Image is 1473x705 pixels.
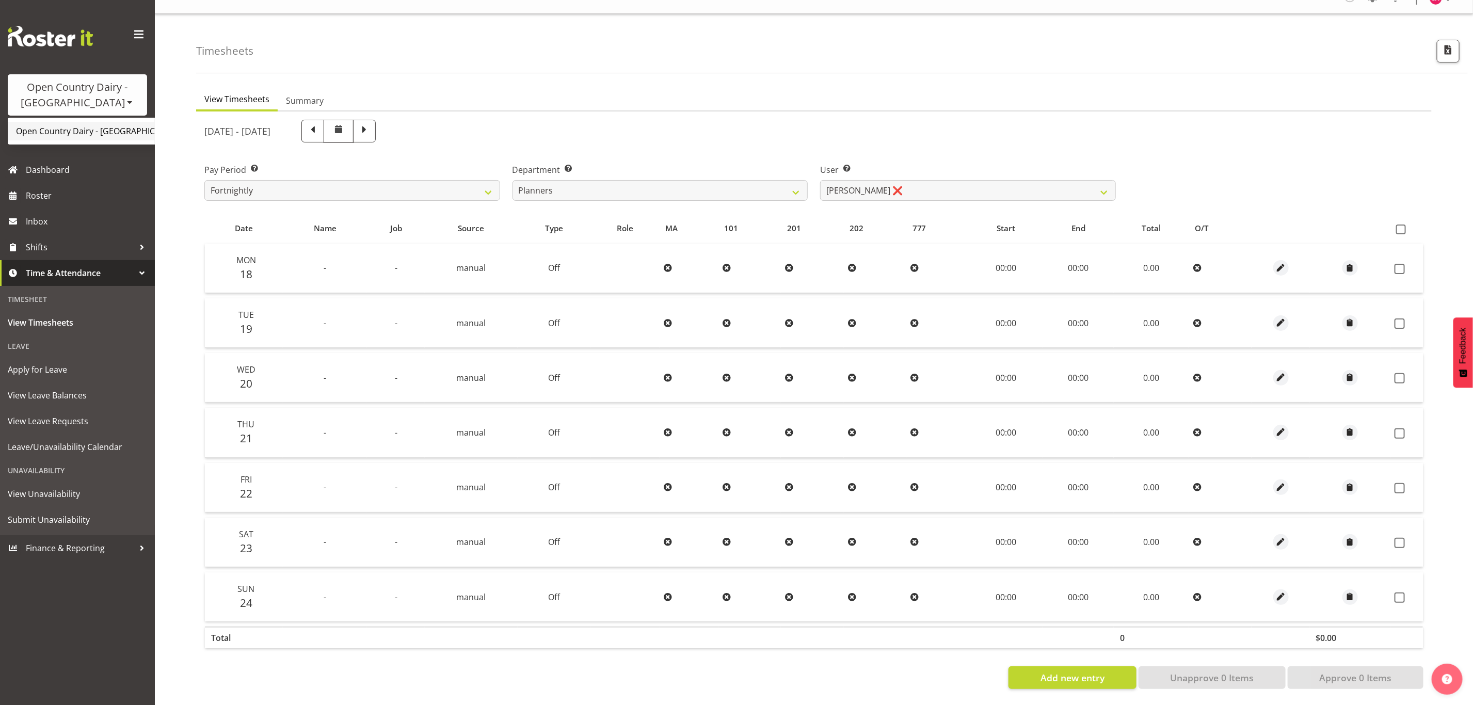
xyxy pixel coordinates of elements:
td: 00:00 [1043,572,1114,621]
td: 00:00 [1043,244,1114,293]
span: Leave/Unavailability Calendar [8,439,147,455]
span: - [395,482,397,493]
span: - [395,372,397,383]
a: View Leave Balances [3,382,152,408]
span: Fri [241,474,252,485]
div: 101 [724,222,775,234]
div: Type [523,222,584,234]
td: 0.00 [1114,463,1189,512]
td: 0.00 [1114,518,1189,567]
span: Sun [237,583,254,595]
label: User [820,164,1116,176]
a: View Timesheets [3,310,152,335]
div: Role [597,222,654,234]
td: 0.00 [1114,244,1189,293]
span: - [324,591,326,603]
div: Name [289,222,361,234]
span: Sat [239,528,253,540]
button: Approve 0 Items [1288,666,1423,689]
button: Feedback - Show survey [1453,317,1473,388]
span: 18 [240,267,252,281]
h4: Timesheets [196,45,253,57]
span: - [395,317,397,329]
span: 22 [240,486,252,501]
span: Wed [237,364,255,375]
span: - [395,536,397,548]
a: Open Country Dairy - [GEOGRAPHIC_DATA] [8,122,207,140]
div: Start [975,222,1037,234]
td: 00:00 [1043,298,1114,348]
td: 00:00 [1043,408,1114,457]
span: manual [457,372,486,383]
td: 0.00 [1114,298,1189,348]
td: 00:00 [1043,353,1114,403]
h5: [DATE] - [DATE] [204,125,270,137]
span: Tue [238,309,254,321]
div: 201 [787,222,838,234]
td: 00:00 [1043,518,1114,567]
a: View Leave Requests [3,408,152,434]
span: - [324,427,326,438]
span: Mon [236,254,256,266]
div: O/T [1195,222,1246,234]
th: 0 [1114,627,1189,648]
div: MA [665,222,712,234]
a: Submit Unavailability [3,507,152,533]
td: 00:00 [969,518,1043,567]
span: Roster [26,188,150,203]
span: 23 [240,541,252,555]
th: $0.00 [1310,627,1390,648]
img: Rosterit website logo [8,26,93,46]
span: Add new entry [1040,671,1104,684]
div: Leave [3,335,152,357]
span: Thu [237,419,254,430]
td: Off [518,572,590,621]
label: Department [513,164,808,176]
td: 00:00 [969,353,1043,403]
span: 20 [240,376,252,391]
td: 0.00 [1114,353,1189,403]
span: manual [457,427,486,438]
td: 00:00 [969,572,1043,621]
span: 21 [240,431,252,445]
span: Dashboard [26,162,150,178]
span: manual [457,317,486,329]
span: View Leave Balances [8,388,147,403]
td: 0.00 [1114,572,1189,621]
div: Open Country Dairy - [GEOGRAPHIC_DATA] [18,79,137,110]
td: Off [518,518,590,567]
span: Apply for Leave [8,362,147,377]
span: 24 [240,596,252,610]
span: Approve 0 Items [1319,671,1391,684]
span: - [324,536,326,548]
th: Total [205,627,283,648]
button: Add new entry [1008,666,1136,689]
span: Shifts [26,239,134,255]
td: Off [518,244,590,293]
a: View Unavailability [3,481,152,507]
div: Source [430,222,511,234]
span: - [324,262,326,274]
span: Summary [286,94,324,107]
label: Pay Period [204,164,500,176]
span: - [324,482,326,493]
span: manual [457,536,486,548]
td: 00:00 [969,408,1043,457]
span: 19 [240,322,252,336]
td: 00:00 [969,463,1043,512]
td: Off [518,463,590,512]
div: Total [1119,222,1183,234]
span: - [395,262,397,274]
td: 00:00 [969,244,1043,293]
img: help-xxl-2.png [1442,674,1452,684]
div: Unavailability [3,460,152,481]
div: Job [373,222,419,234]
td: 00:00 [1043,463,1114,512]
a: Leave/Unavailability Calendar [3,434,152,460]
td: Off [518,408,590,457]
span: View Leave Requests [8,413,147,429]
button: Unapprove 0 Items [1139,666,1286,689]
span: View Unavailability [8,486,147,502]
span: Finance & Reporting [26,540,134,556]
span: - [324,317,326,329]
